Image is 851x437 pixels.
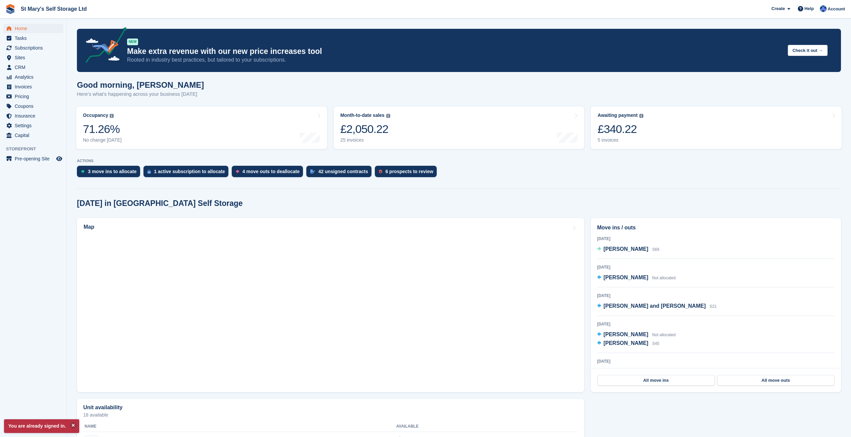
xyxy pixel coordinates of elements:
[396,421,508,432] th: Available
[598,137,643,143] div: 5 invoices
[597,224,835,232] h2: Move ins / outs
[306,166,375,180] a: 42 unsigned contracts
[340,122,390,136] div: £2,050.22
[77,90,204,98] p: Here's what's happening across your business [DATE]
[828,6,845,12] span: Account
[652,276,675,280] span: Not allocated
[15,154,55,163] span: Pre-opening Site
[597,358,835,364] div: [DATE]
[127,39,138,45] div: NEW
[154,169,225,174] div: 1 active subscription to allocate
[340,113,385,118] div: Month-to-date sales
[639,114,643,118] img: icon-info-grey-7440780725fd019a000dd9b08b2336e03edf1995a4989e88bcd33f0948082b44.svg
[236,169,239,173] img: move_outs_to_deallocate_icon-f764333ba52eb49d3ac5e1228854f67142a1ed5810a6f6cc68b1a99e826820c5.svg
[820,5,827,12] img: Matthew Keenan
[80,27,127,65] img: price-adjustments-announcement-icon-8257ccfd72463d97f412b2fc003d46551f7dbcb40ab6d574587a9cd5c0d94...
[805,5,814,12] span: Help
[318,169,368,174] div: 42 unsigned contracts
[232,166,306,180] a: 4 move outs to deallocate
[652,341,659,346] span: S45
[15,33,55,43] span: Tasks
[88,169,137,174] div: 3 move ins to allocate
[379,169,382,173] img: prospect-51fa495bee0391a8d652442698ab0144808aea92771e9ea1ae160a38d050c398.svg
[6,146,67,152] span: Storefront
[77,166,143,180] a: 3 move ins to allocate
[15,53,55,62] span: Sites
[597,321,835,327] div: [DATE]
[710,304,717,309] span: S21
[76,106,327,149] a: Occupancy 71.26% No change [DATE]
[3,101,63,111] a: menu
[110,114,114,118] img: icon-info-grey-7440780725fd019a000dd9b08b2336e03edf1995a4989e88bcd33f0948082b44.svg
[4,419,79,433] p: You are already signed in.
[597,236,835,242] div: [DATE]
[83,137,122,143] div: No change [DATE]
[3,131,63,140] a: menu
[3,72,63,82] a: menu
[386,169,433,174] div: 6 prospects to review
[771,5,785,12] span: Create
[386,114,390,118] img: icon-info-grey-7440780725fd019a000dd9b08b2336e03edf1995a4989e88bcd33f0948082b44.svg
[83,421,396,432] th: Name
[604,303,706,309] span: [PERSON_NAME] and [PERSON_NAME]
[591,106,842,149] a: Awaiting payment £340.22 5 invoices
[598,375,715,386] a: All move ins
[147,169,151,174] img: active_subscription_to_allocate_icon-d502201f5373d7db506a760aba3b589e785aa758c864c3986d89f69b8ff3...
[597,302,717,311] a: [PERSON_NAME] and [PERSON_NAME] S21
[604,340,648,346] span: [PERSON_NAME]
[18,3,90,14] a: St Mary's Self Storage Ltd
[15,43,55,53] span: Subscriptions
[604,275,648,280] span: [PERSON_NAME]
[81,169,85,173] img: move_ins_to_allocate_icon-fdf77a2bb77ea45bf5b3d319d69a93e2d87916cf1d5bf7949dd705db3b84f3ca.svg
[77,218,584,392] a: Map
[77,80,204,89] h1: Good morning, [PERSON_NAME]
[375,166,440,180] a: 6 prospects to review
[597,274,676,282] a: [PERSON_NAME] Not allocated
[3,24,63,33] a: menu
[604,246,648,252] span: [PERSON_NAME]
[717,375,834,386] a: All move outs
[788,45,828,56] button: Check it out →
[597,339,659,348] a: [PERSON_NAME] S45
[15,131,55,140] span: Capital
[3,154,63,163] a: menu
[55,155,63,163] a: Preview store
[310,169,315,173] img: contract_signature_icon-13c848040528278c33f63329250d36e43548de30e8caae1d1a13099fd9432cc5.svg
[597,245,659,254] a: [PERSON_NAME] S69
[127,47,782,56] p: Make extra revenue with our new price increases tool
[83,113,108,118] div: Occupancy
[15,111,55,121] span: Insurance
[652,247,659,252] span: S69
[598,122,643,136] div: £340.22
[83,405,122,411] h2: Unit availability
[597,331,676,339] a: [PERSON_NAME] Not allocated
[652,333,675,337] span: Not allocated
[77,159,841,163] p: ACTIONS
[334,106,584,149] a: Month-to-date sales £2,050.22 25 invoices
[597,293,835,299] div: [DATE]
[15,101,55,111] span: Coupons
[3,111,63,121] a: menu
[242,169,300,174] div: 4 move outs to deallocate
[597,264,835,270] div: [DATE]
[5,4,15,14] img: stora-icon-8386f47178a22dfd0bd8f6a31ec36ba5ce8667c1dd55bd0f319d3a0aa187defe.svg
[3,121,63,130] a: menu
[15,72,55,82] span: Analytics
[15,92,55,101] span: Pricing
[15,82,55,91] span: Invoices
[77,199,243,208] h2: [DATE] in [GEOGRAPHIC_DATA] Self Storage
[604,332,648,337] span: [PERSON_NAME]
[127,56,782,64] p: Rooted in industry best practices, but tailored to your subscriptions.
[3,53,63,62] a: menu
[15,121,55,130] span: Settings
[3,92,63,101] a: menu
[3,82,63,91] a: menu
[340,137,390,143] div: 25 invoices
[15,24,55,33] span: Home
[3,43,63,53] a: menu
[83,122,122,136] div: 71.26%
[3,33,63,43] a: menu
[598,113,638,118] div: Awaiting payment
[83,413,578,417] p: 18 available
[3,63,63,72] a: menu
